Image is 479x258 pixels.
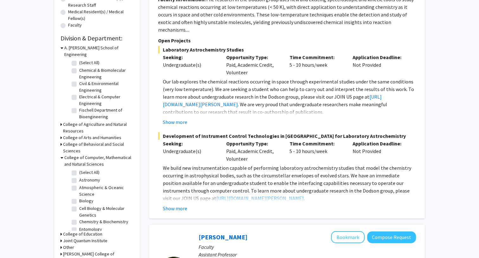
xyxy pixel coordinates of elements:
[63,141,133,154] h3: College of Behavioral and Social Sciences
[61,34,133,42] h2: Division & Department:
[367,231,416,243] button: Compose Request to Yanxin Liu
[5,230,27,253] iframe: Chat
[226,140,280,147] p: Opportunity Type:
[79,205,132,218] label: Cell Biology & Molecular Genetics
[163,61,217,69] div: Undergraduate(s)
[353,140,406,147] p: Application Deadline:
[63,121,133,134] h3: College of Agriculture and Natural Resources
[79,94,132,107] label: Electrical & Computer Engineering
[63,231,102,237] h3: College of Education
[79,218,128,225] label: Chemistry & Biochemistry
[199,233,247,241] a: [PERSON_NAME]
[331,231,365,243] button: Add Yanxin Liu to Bookmarks
[79,59,99,66] label: (Select All)
[68,9,133,22] label: Medical Resident(s) / Medical Fellow(s)
[163,118,187,126] button: Show more
[79,226,102,233] label: Entomology
[199,243,416,251] p: Faculty
[348,140,411,163] div: Not Provided
[226,53,280,61] p: Opportunity Type:
[163,140,217,147] p: Seeking:
[79,107,132,120] label: Fischell Department of Bioengineering
[163,205,187,212] button: Show more
[64,154,133,168] h3: College of Computer, Mathematical and Natural Sciences
[79,198,93,204] label: Biology
[63,244,74,251] h3: Other
[79,184,132,198] label: Atmospheric & Oceanic Science
[221,140,285,163] div: Paid, Academic Credit, Volunteer
[285,140,348,163] div: 5 - 10 hours/week
[216,195,304,201] a: [URL][DOMAIN_NAME][PERSON_NAME]
[79,169,99,176] label: (Select All)
[290,53,343,61] p: Time Commitment:
[79,80,132,94] label: Civil & Environmental Engineering
[163,78,416,116] p: Our lab explores the chemical reactions occurring in space through experimental studies under the...
[285,53,348,76] div: 5 - 10 hours/week
[63,134,121,141] h3: College of Arts and Humanities
[221,53,285,76] div: Paid, Academic Credit, Volunteer
[63,237,107,244] h3: Joint Quantum Institute
[79,177,100,183] label: Astronomy
[290,140,343,147] p: Time Commitment:
[68,22,82,28] label: Faculty
[79,67,132,80] label: Chemical & Biomolecular Engineering
[163,147,217,155] div: Undergraduate(s)
[79,120,132,133] label: Materials Science & Engineering
[163,53,217,61] p: Seeking:
[158,132,416,140] span: Development of Instrument Control Technologies in [GEOGRAPHIC_DATA] for Laboratory Astrochemistry
[158,37,416,44] p: Open Projects
[348,53,411,76] div: Not Provided
[163,164,416,202] p: We build new instrumentation capable of performing laboratory astrochemistry studies that model t...
[158,46,416,53] span: Laboratory Astrochemistry Studies
[64,45,133,58] h3: A. [PERSON_NAME] School of Engineering
[353,53,406,61] p: Application Deadline:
